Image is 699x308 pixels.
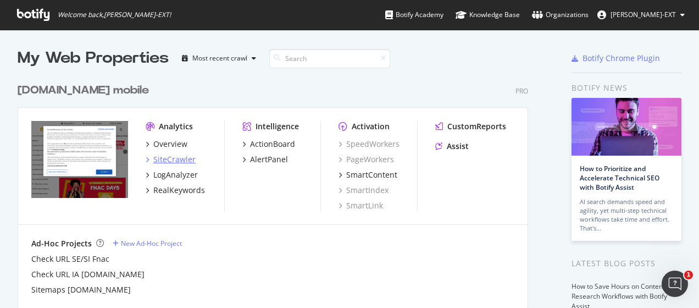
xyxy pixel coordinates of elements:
[242,154,288,165] a: AlertPanel
[662,271,688,297] iframe: Intercom live chat
[269,49,390,68] input: Search
[339,154,394,165] a: PageWorkers
[447,141,469,152] div: Assist
[18,47,169,69] div: My Web Properties
[684,271,693,279] span: 1
[121,239,182,248] div: New Ad-Hoc Project
[339,200,383,211] a: SmartLink
[339,169,397,180] a: SmartContent
[58,10,171,19] span: Welcome back, [PERSON_NAME]-EXT !
[242,139,295,150] a: ActionBoard
[18,82,153,98] a: [DOMAIN_NAME] mobile
[339,185,389,196] a: SmartIndex
[435,121,506,132] a: CustomReports
[250,154,288,165] div: AlertPanel
[572,53,660,64] a: Botify Chrome Plugin
[146,139,187,150] a: Overview
[256,121,299,132] div: Intelligence
[31,121,128,199] img: www.fnac.com/
[580,197,673,233] div: AI search demands speed and agility, yet multi-step technical workflows take time and effort. Tha...
[385,9,443,20] div: Botify Academy
[346,169,397,180] div: SmartContent
[572,82,681,94] div: Botify news
[18,82,149,98] div: [DOMAIN_NAME] mobile
[532,9,589,20] div: Organizations
[153,154,196,165] div: SiteCrawler
[580,164,659,192] a: How to Prioritize and Accelerate Technical SEO with Botify Assist
[146,169,198,180] a: LogAnalyzer
[435,141,469,152] a: Assist
[31,238,92,249] div: Ad-Hoc Projects
[339,139,400,150] a: SpeedWorkers
[146,185,205,196] a: RealKeywords
[153,139,187,150] div: Overview
[352,121,390,132] div: Activation
[153,169,198,180] div: LogAnalyzer
[192,55,247,62] div: Most recent crawl
[31,284,131,295] a: Sitemaps [DOMAIN_NAME]
[589,6,694,24] button: [PERSON_NAME]-EXT
[447,121,506,132] div: CustomReports
[611,10,676,19] span: Eric DIALLO-EXT
[146,154,196,165] a: SiteCrawler
[582,53,660,64] div: Botify Chrome Plugin
[31,269,145,280] a: Check URL IA [DOMAIN_NAME]
[177,50,260,67] button: Most recent crawl
[515,86,528,96] div: Pro
[456,9,520,20] div: Knowledge Base
[250,139,295,150] div: ActionBoard
[572,257,681,269] div: Latest Blog Posts
[113,239,182,248] a: New Ad-Hoc Project
[572,98,681,156] img: How to Prioritize and Accelerate Technical SEO with Botify Assist
[153,185,205,196] div: RealKeywords
[31,254,109,265] a: Check URL SE/SI Fnac
[159,121,193,132] div: Analytics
